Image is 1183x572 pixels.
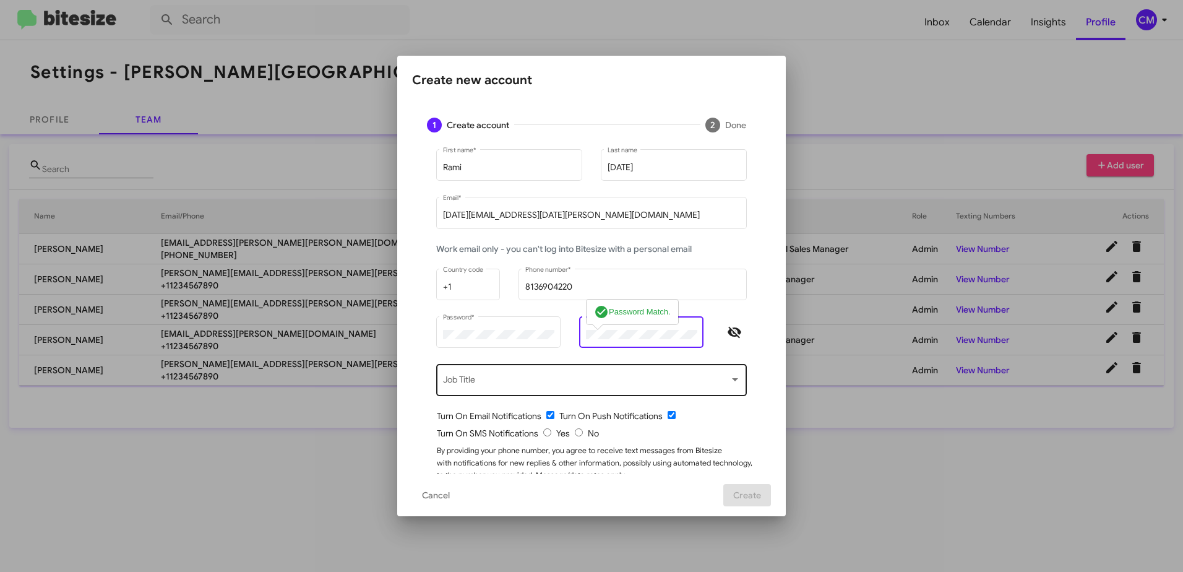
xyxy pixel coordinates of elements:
[559,410,663,422] span: Turn On Push Notifications
[437,428,538,439] span: Turn On SMS Notifications
[588,428,599,439] span: No
[723,484,771,506] button: Create
[594,305,609,319] i: check_circle
[443,163,576,173] input: Example: John
[437,410,541,422] span: Turn On Email Notifications
[525,282,741,292] input: 23456789
[556,428,570,439] span: Yes
[733,484,761,506] span: Create
[608,163,741,173] input: Example: Wick
[412,71,771,90] div: Create new account
[422,484,450,506] span: Cancel
[722,320,747,345] button: Hide password
[436,243,692,254] span: Work email only - you can't log into Bitesize with a personal email
[594,305,671,319] label: Password Match.
[412,484,460,506] button: Cancel
[437,444,756,494] div: By providing your phone number, you agree to receive text messages from Bitesize with notificatio...
[443,210,741,220] input: example@mail.com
